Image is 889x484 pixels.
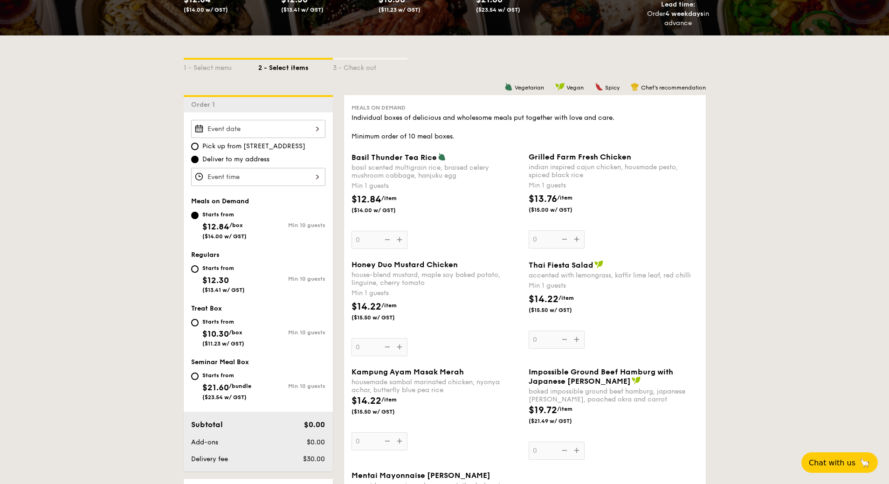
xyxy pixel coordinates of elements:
[529,281,698,290] div: Min 1 guests
[191,120,325,138] input: Event date
[515,84,544,91] span: Vegetarian
[529,294,558,305] span: $14.22
[202,372,251,379] div: Starts from
[351,289,521,298] div: Min 1 guests
[202,142,305,151] span: Pick up from [STREET_ADDRESS]
[191,143,199,150] input: Pick up from [STREET_ADDRESS]
[191,251,220,259] span: Regulars
[351,113,698,141] div: Individual boxes of delicious and wholesome meals put together with love and care. Minimum order ...
[557,194,572,201] span: /item
[381,302,397,309] span: /item
[529,417,592,425] span: ($21.49 w/ GST)
[801,452,878,473] button: Chat with us🦙
[191,420,223,429] span: Subtotal
[351,260,458,269] span: Honey Duo Mustard Chicken
[258,60,333,73] div: 2 - Select items
[191,358,249,366] span: Seminar Meal Box
[529,194,557,205] span: $13.76
[258,222,325,228] div: Min 10 guests
[351,181,521,191] div: Min 1 guests
[202,155,269,164] span: Deliver to my address
[529,261,593,270] span: Thai Fiesta Salad
[191,319,199,326] input: Starts from$10.30/box($11.23 w/ GST)Min 10 guests
[202,211,247,218] div: Starts from
[229,329,242,336] span: /box
[184,60,258,73] div: 1 - Select menu
[258,276,325,282] div: Min 10 guests
[566,84,584,91] span: Vegan
[202,394,247,401] span: ($23.54 w/ GST)
[191,212,199,219] input: Starts from$12.84/box($14.00 w/ GST)Min 10 guests
[351,164,521,180] div: basil scented multigrain rice, braised celery mushroom cabbage, hanjuku egg
[351,194,381,205] span: $12.84
[641,84,706,91] span: Chef's recommendation
[191,156,199,163] input: Deliver to my address
[595,83,603,91] img: icon-spicy.37a8142b.svg
[351,314,415,321] span: ($15.50 w/ GST)
[191,455,228,463] span: Delivery fee
[529,367,673,386] span: Impossible Ground Beef Hamburg with Japanese [PERSON_NAME]
[351,378,521,394] div: housemade sambal marinated chicken, nyonya achar, butterfly blue pea rice
[647,9,710,28] div: Order in advance
[202,340,244,347] span: ($11.23 w/ GST)
[381,195,397,201] span: /item
[351,471,490,480] span: Mentai Mayonnaise [PERSON_NAME]
[351,301,381,312] span: $14.22
[202,382,229,393] span: $21.60
[558,295,574,301] span: /item
[281,7,324,13] span: ($13.41 w/ GST)
[529,206,592,214] span: ($15.00 w/ GST)
[859,457,870,468] span: 🦙
[191,373,199,380] input: Starts from$21.60/bundle($23.54 w/ GST)Min 10 guests
[333,60,407,73] div: 3 - Check out
[381,396,397,403] span: /item
[351,408,415,415] span: ($15.50 w/ GST)
[555,83,565,91] img: icon-vegan.f8ff3823.svg
[303,455,325,463] span: $30.00
[351,104,406,111] span: Meals on Demand
[307,438,325,446] span: $0.00
[529,387,698,403] div: baked impossible ground beef hamburg, japanese [PERSON_NAME], poached okra and carrot
[665,10,703,18] strong: 4 weekdays
[202,275,229,285] span: $12.30
[631,83,639,91] img: icon-chef-hat.a58ddaea.svg
[258,383,325,389] div: Min 10 guests
[476,7,520,13] span: ($23.54 w/ GST)
[529,306,592,314] span: ($15.50 w/ GST)
[529,271,698,279] div: accented with lemongrass, kaffir lime leaf, red chilli
[351,367,464,376] span: Kampung Ayam Masak Merah
[191,197,249,205] span: Meals on Demand
[809,458,855,467] span: Chat with us
[605,84,620,91] span: Spicy
[202,264,245,272] div: Starts from
[557,406,572,412] span: /item
[258,329,325,336] div: Min 10 guests
[202,287,245,293] span: ($13.41 w/ GST)
[229,222,243,228] span: /box
[379,7,420,13] span: ($11.23 w/ GST)
[529,152,631,161] span: Grilled Farm Fresh Chicken
[504,83,513,91] img: icon-vegetarian.fe4039eb.svg
[529,181,698,190] div: Min 1 guests
[351,207,415,214] span: ($14.00 w/ GST)
[351,153,437,162] span: Basil Thunder Tea Rice
[438,152,446,161] img: icon-vegetarian.fe4039eb.svg
[191,265,199,273] input: Starts from$12.30($13.41 w/ GST)Min 10 guests
[661,0,696,8] span: Lead time:
[304,420,325,429] span: $0.00
[351,271,521,287] div: house-blend mustard, maple soy baked potato, linguine, cherry tomato
[351,395,381,407] span: $14.22
[191,438,218,446] span: Add-ons
[184,7,228,13] span: ($14.00 w/ GST)
[529,405,557,416] span: $19.72
[191,168,325,186] input: Event time
[202,221,229,232] span: $12.84
[632,376,641,385] img: icon-vegan.f8ff3823.svg
[529,163,698,179] div: indian inspired cajun chicken, housmade pesto, spiced black rice
[191,101,219,109] span: Order 1
[594,260,604,269] img: icon-vegan.f8ff3823.svg
[229,383,251,389] span: /bundle
[202,233,247,240] span: ($14.00 w/ GST)
[202,329,229,339] span: $10.30
[202,318,244,325] div: Starts from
